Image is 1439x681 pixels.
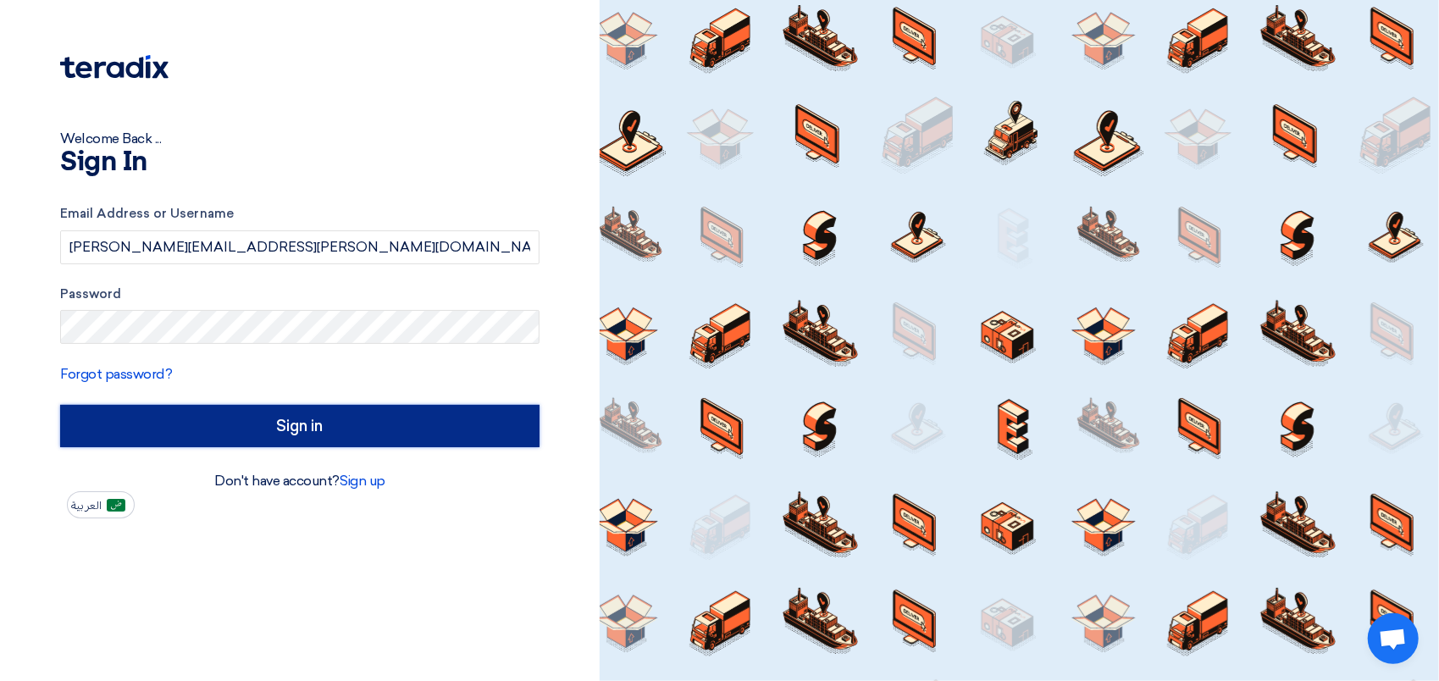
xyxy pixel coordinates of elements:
button: العربية [67,491,135,518]
h1: Sign In [60,149,540,176]
label: Email Address or Username [60,204,540,224]
div: Welcome Back ... [60,129,540,149]
input: Enter your business email or username [60,230,540,264]
img: Teradix logo [60,55,169,79]
input: Sign in [60,405,540,447]
span: العربية [71,500,102,512]
div: Don't have account? [60,471,540,491]
a: Open chat [1368,613,1419,664]
a: Forgot password? [60,366,172,382]
label: Password [60,285,540,304]
img: ar-AR.png [107,499,125,512]
a: Sign up [340,473,385,489]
